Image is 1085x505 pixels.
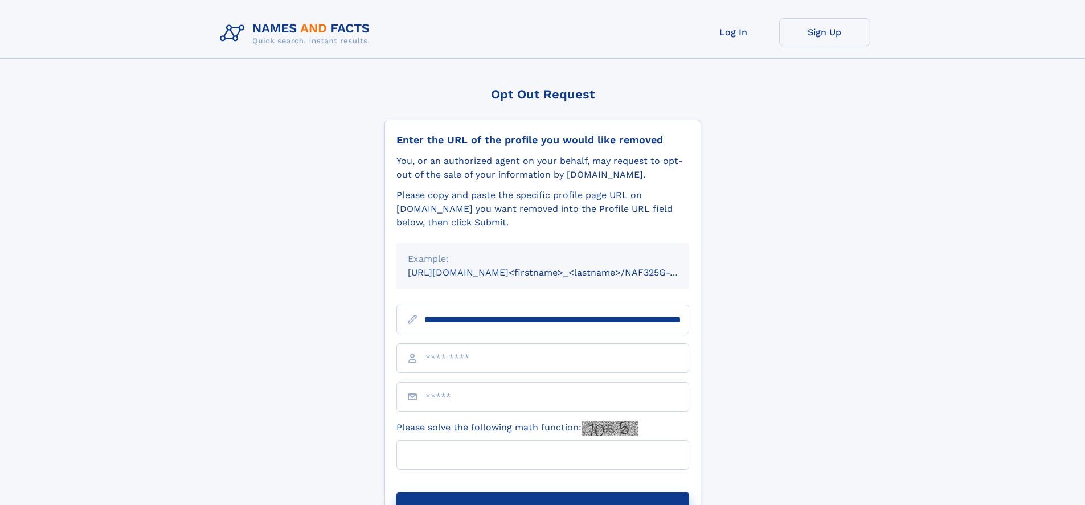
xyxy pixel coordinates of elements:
[215,18,379,49] img: Logo Names and Facts
[384,87,701,101] div: Opt Out Request
[396,154,689,182] div: You, or an authorized agent on your behalf, may request to opt-out of the sale of your informatio...
[408,252,678,266] div: Example:
[396,188,689,229] div: Please copy and paste the specific profile page URL on [DOMAIN_NAME] you want removed into the Pr...
[408,267,711,278] small: [URL][DOMAIN_NAME]<firstname>_<lastname>/NAF325G-xxxxxxxx
[688,18,779,46] a: Log In
[779,18,870,46] a: Sign Up
[396,134,689,146] div: Enter the URL of the profile you would like removed
[396,421,638,436] label: Please solve the following math function:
